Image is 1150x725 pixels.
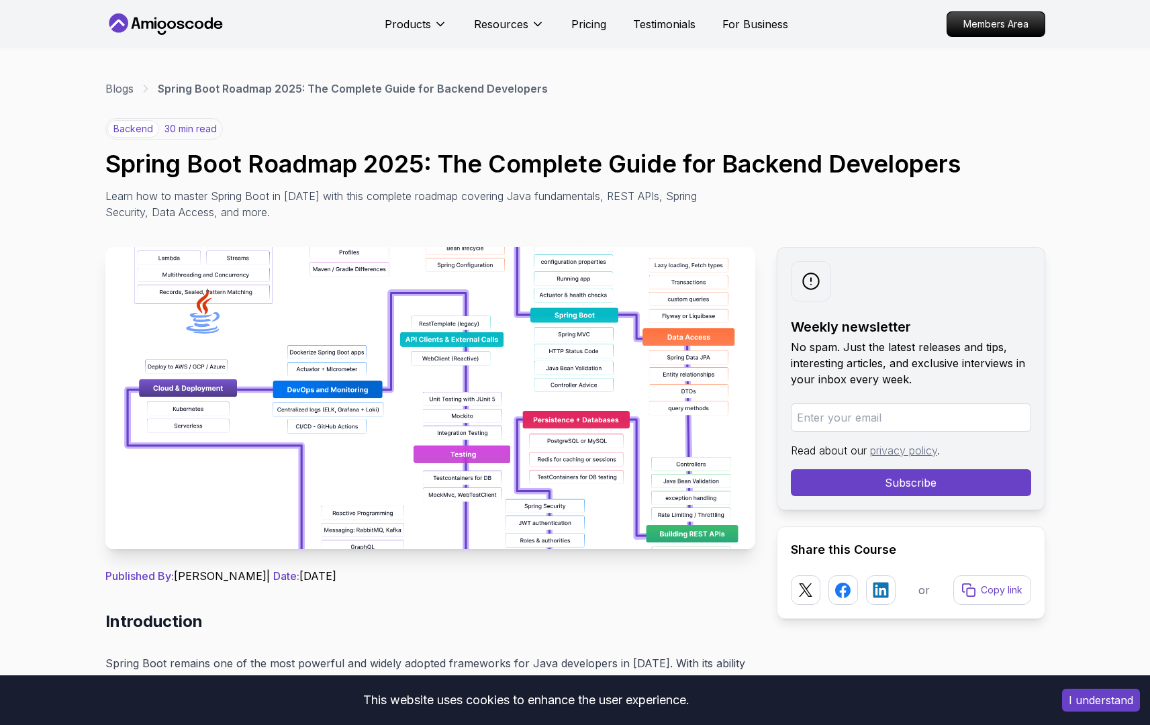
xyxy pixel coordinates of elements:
p: No spam. Just the latest releases and tips, interesting articles, and exclusive interviews in you... [791,339,1031,387]
div: This website uses cookies to enhance the user experience. [10,685,1042,715]
h2: Share this Course [791,540,1031,559]
p: Copy link [981,583,1022,597]
button: Resources [474,16,544,43]
a: For Business [722,16,788,32]
p: Members Area [947,12,1045,36]
h1: Spring Boot Roadmap 2025: The Complete Guide for Backend Developers [105,150,1045,177]
p: [PERSON_NAME] | [DATE] [105,568,755,584]
h2: Introduction [105,611,755,632]
p: Spring Boot Roadmap 2025: The Complete Guide for Backend Developers [158,81,548,97]
a: Members Area [947,11,1045,37]
p: Resources [474,16,528,32]
p: Learn how to master Spring Boot in [DATE] with this complete roadmap covering Java fundamentals, ... [105,188,707,220]
p: backend [107,120,159,138]
button: Copy link [953,575,1031,605]
a: privacy policy [870,444,937,457]
span: Published By: [105,569,174,583]
p: Products [385,16,431,32]
a: Blogs [105,81,134,97]
img: Spring Boot Roadmap 2025: The Complete Guide for Backend Developers thumbnail [105,247,755,549]
button: Accept cookies [1062,689,1140,712]
a: Pricing [571,16,606,32]
input: Enter your email [791,403,1031,432]
h2: Weekly newsletter [791,318,1031,336]
button: Products [385,16,447,43]
a: Testimonials [633,16,696,32]
p: or [918,582,930,598]
p: 30 min read [164,122,217,136]
span: Date: [273,569,299,583]
p: Read about our . [791,442,1031,458]
button: Subscribe [791,469,1031,496]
